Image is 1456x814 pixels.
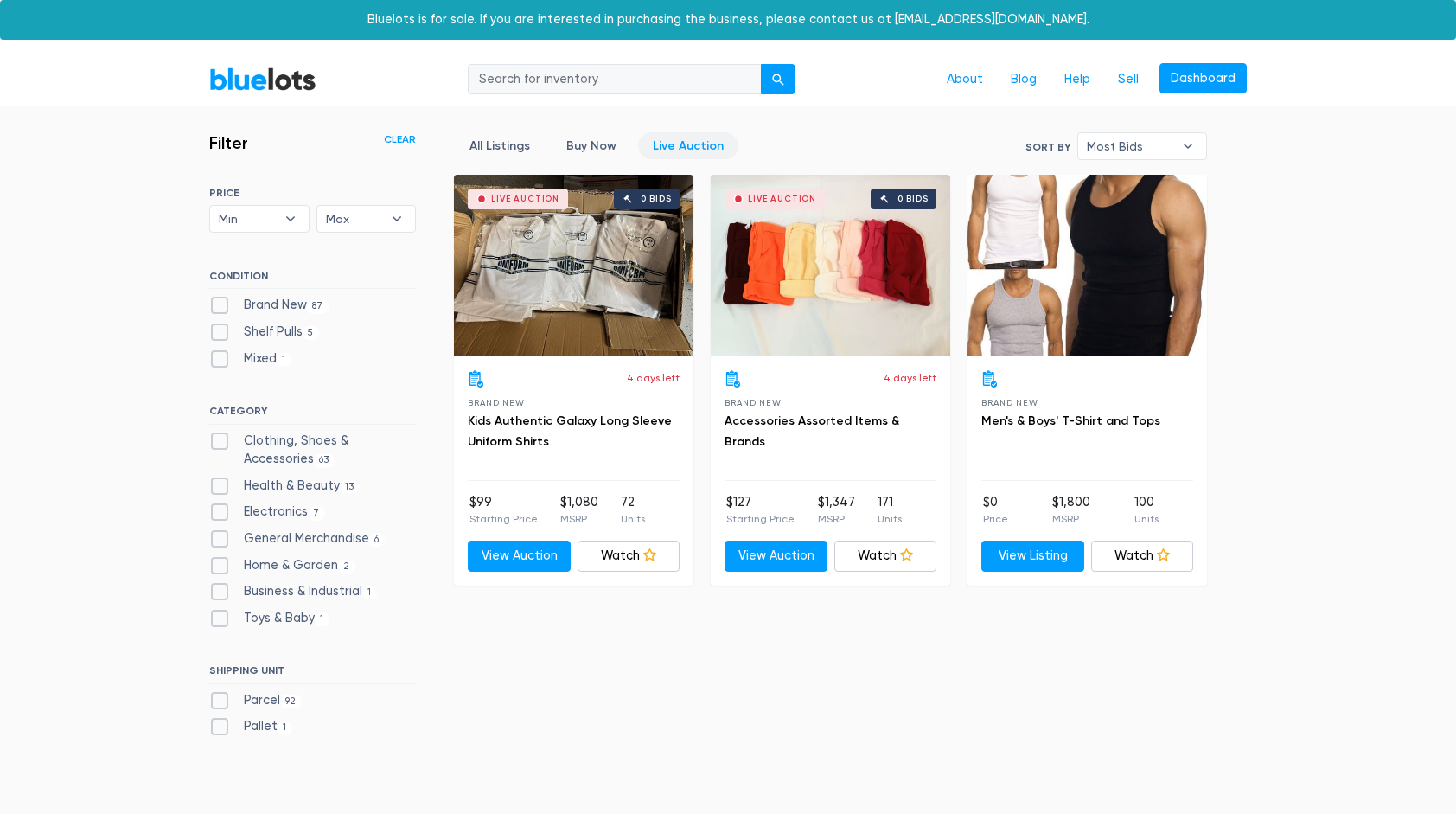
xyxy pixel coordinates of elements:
[983,511,1008,527] p: Price
[315,612,329,626] span: 1
[1104,63,1153,96] a: Sell
[209,349,291,369] label: Mixed
[303,326,319,340] span: 5
[209,405,416,424] h6: CATEGORY
[981,398,1038,407] span: Brand New
[627,370,680,386] p: 4 days left
[1134,511,1159,527] p: Units
[272,206,309,232] b: ▾
[638,132,738,159] a: Live Auction
[209,477,360,496] label: Health & Beauty
[726,511,795,527] p: Starting Price
[278,721,292,735] span: 1
[725,541,827,572] a: View Auction
[552,132,631,159] a: Buy Now
[209,717,292,736] label: Pallet
[209,67,316,92] a: BlueLots
[338,560,355,574] span: 2
[469,493,538,528] li: $99
[1159,63,1247,94] a: Dashboard
[362,586,377,600] span: 1
[725,413,899,449] a: Accessories Assorted Items & Brands
[997,63,1050,96] a: Blog
[209,664,416,683] h6: SHIPPING UNIT
[307,300,329,314] span: 87
[1052,511,1090,527] p: MSRP
[560,511,598,527] p: MSRP
[1091,541,1194,572] a: Watch
[726,493,795,528] li: $127
[209,503,325,522] label: Electronics
[340,480,360,494] span: 13
[983,493,1008,528] li: $0
[884,370,936,386] p: 4 days left
[209,582,377,601] label: Business & Industrial
[748,195,816,203] div: Live Auction
[308,507,325,521] span: 7
[369,533,385,547] span: 6
[209,132,248,153] h3: Filter
[209,609,329,628] label: Toys & Baby
[209,270,416,289] h6: CONDITION
[209,187,416,199] h6: PRICE
[384,131,416,147] a: Clear
[491,195,559,203] div: Live Auction
[818,493,855,528] li: $1,347
[878,493,902,528] li: 171
[379,206,415,232] b: ▾
[209,529,385,548] label: General Merchandise
[834,541,937,572] a: Watch
[455,132,545,159] a: All Listings
[981,541,1084,572] a: View Listing
[621,511,645,527] p: Units
[621,493,645,528] li: 72
[1052,493,1090,528] li: $1,800
[468,413,672,449] a: Kids Authentic Galaxy Long Sleeve Uniform Shirts
[314,454,335,468] span: 63
[578,541,680,572] a: Watch
[711,175,950,356] a: Live Auction 0 bids
[933,63,997,96] a: About
[897,195,929,203] div: 0 bids
[468,64,762,95] input: Search for inventory
[1025,139,1070,155] label: Sort By
[277,353,291,367] span: 1
[1050,63,1104,96] a: Help
[219,206,276,232] span: Min
[1087,133,1173,159] span: Most Bids
[209,432,416,469] label: Clothing, Shoes & Accessories
[469,511,538,527] p: Starting Price
[725,398,781,407] span: Brand New
[818,511,855,527] p: MSRP
[326,206,383,232] span: Max
[209,323,319,342] label: Shelf Pulls
[209,556,355,575] label: Home & Garden
[454,175,693,356] a: Live Auction 0 bids
[209,691,302,710] label: Parcel
[1170,133,1206,159] b: ▾
[641,195,672,203] div: 0 bids
[878,511,902,527] p: Units
[468,398,524,407] span: Brand New
[280,695,302,708] span: 92
[209,296,329,315] label: Brand New
[1134,493,1159,528] li: 100
[981,413,1160,428] a: Men's & Boys' T-Shirt and Tops
[560,493,598,528] li: $1,080
[468,541,571,572] a: View Auction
